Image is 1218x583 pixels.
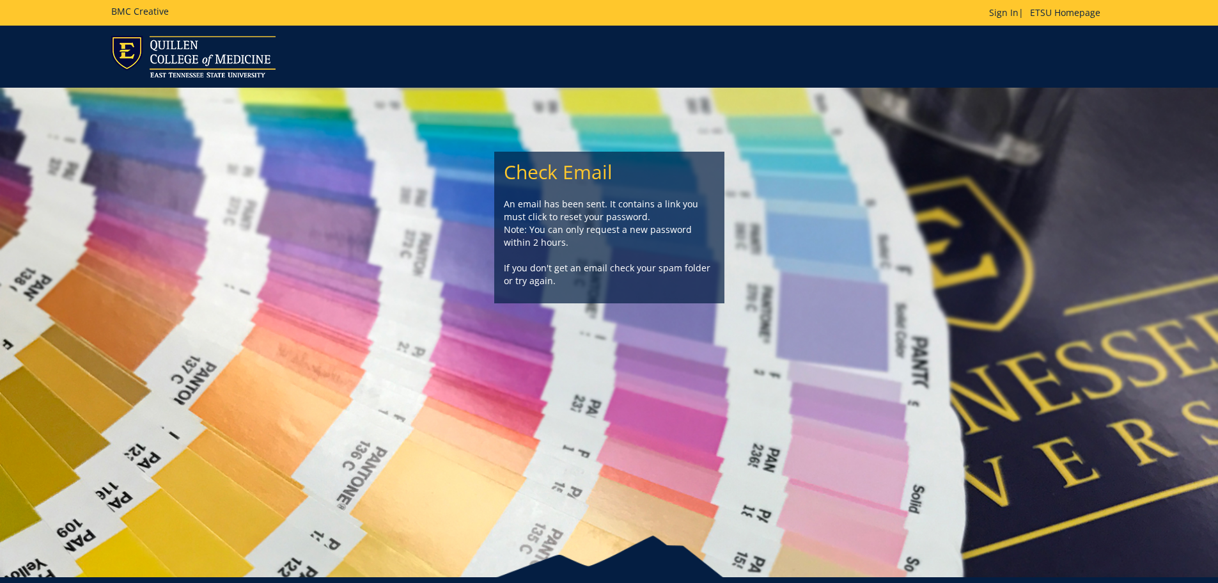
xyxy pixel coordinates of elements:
[504,198,715,287] p: An email has been sent. It contains a link you must click to reset your password. Note: You can o...
[989,6,1107,19] p: |
[1024,6,1107,19] a: ETSU Homepage
[989,6,1019,19] a: Sign In
[111,6,169,16] h5: BMC Creative
[111,36,276,77] img: ETSU logo
[504,161,715,182] h2: Check Email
